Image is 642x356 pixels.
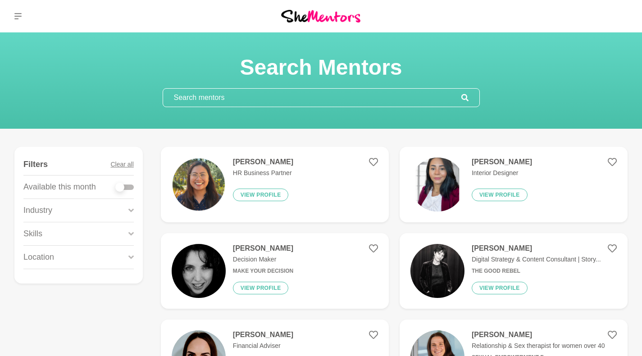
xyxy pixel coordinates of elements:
p: Decision Maker [233,255,293,264]
h4: [PERSON_NAME] [233,330,293,339]
h6: The Good Rebel [472,268,601,275]
a: [PERSON_NAME]Digital Strategy & Content Consultant | Story...The Good RebelView profile [400,233,628,309]
a: [PERSON_NAME]Interior DesignerView profile [400,147,628,222]
p: Interior Designer [472,168,532,178]
h4: [PERSON_NAME] [472,244,601,253]
img: 1044fa7e6122d2a8171cf257dcb819e56f039831-1170x656.jpg [410,244,464,298]
a: [PERSON_NAME]HR Business PartnerView profile [161,147,389,222]
h4: [PERSON_NAME] [472,330,605,339]
a: [PERSON_NAME]Decision MakerMake Your DecisionView profile [161,233,389,309]
img: She Mentors Logo [281,10,360,22]
p: Relationship & Sex therapist for women over 40 [472,341,605,351]
button: View profile [233,189,289,201]
a: Philippa Sutherland [610,5,631,27]
p: Digital Strategy & Content Consultant | Story... [472,255,601,264]
input: Search mentors [163,89,461,107]
button: View profile [233,282,289,294]
h4: Filters [23,159,48,170]
img: 672c9e0f5c28f94a877040268cd8e7ac1f2c7f14-1080x1350.png [410,158,464,212]
button: Clear all [110,154,133,175]
h4: [PERSON_NAME] [472,158,532,167]
button: View profile [472,189,528,201]
p: Financial Adviser [233,341,293,351]
h1: Search Mentors [163,54,480,81]
p: Industry [23,204,52,216]
h6: Make Your Decision [233,268,293,275]
p: HR Business Partner [233,168,293,178]
img: 443bca476f7facefe296c2c6ab68eb81e300ea47-400x400.jpg [172,244,226,298]
h4: [PERSON_NAME] [233,244,293,253]
p: Location [23,251,54,263]
p: Available this month [23,181,96,193]
button: View profile [472,282,528,294]
img: 231d6636be52241877ec7df6b9df3e537ea7a8ca-1080x1080.png [172,158,226,212]
p: Skills [23,228,42,240]
h4: [PERSON_NAME] [233,158,293,167]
